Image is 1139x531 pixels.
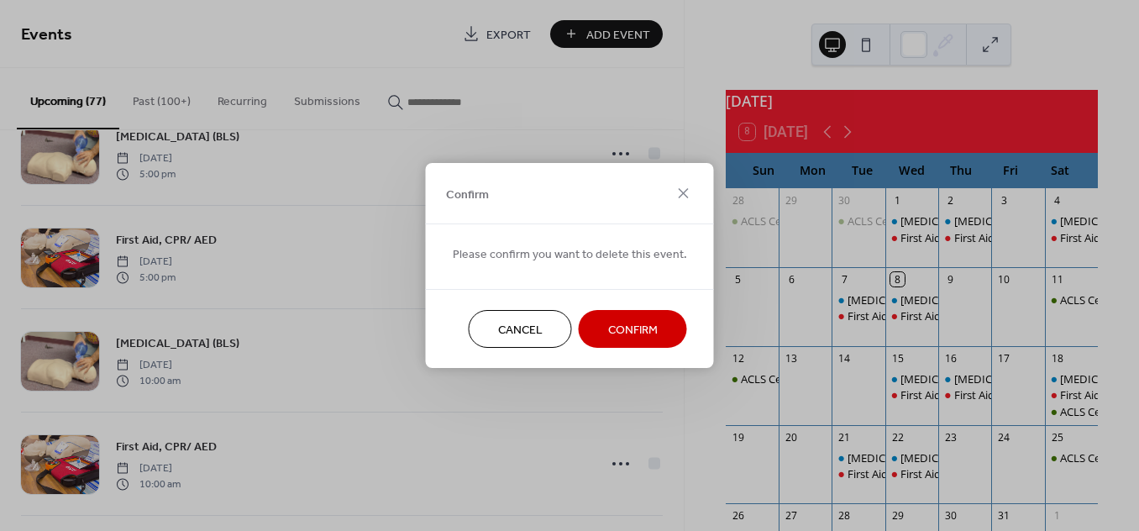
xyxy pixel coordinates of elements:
span: Cancel [498,322,543,339]
span: Please confirm you want to delete this event. [453,246,687,264]
button: Cancel [469,310,572,348]
span: Confirm [446,186,489,203]
button: Confirm [579,310,687,348]
span: Confirm [608,322,658,339]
